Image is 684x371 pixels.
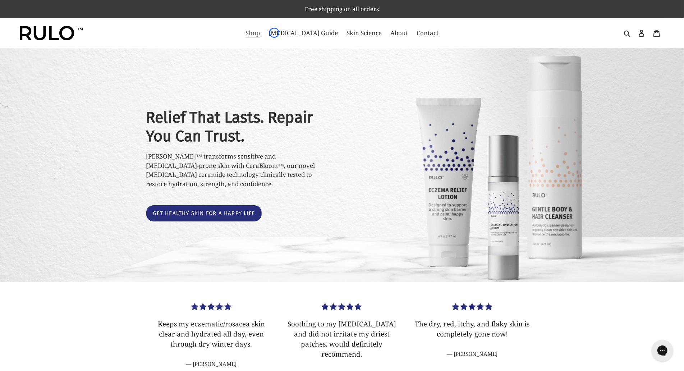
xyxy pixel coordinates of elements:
[1,1,683,17] p: Free shipping on all orders
[413,27,442,39] a: Contact
[146,205,262,221] a: Get healthy skin for a happy life: Catalog
[390,29,408,37] span: About
[648,337,677,364] iframe: Gorgias live chat messenger
[343,27,385,39] a: Skin Science
[146,108,330,145] h2: Relief That Lasts. Repair You Can Trust.
[146,152,330,188] p: [PERSON_NAME]™ transforms sensitive and [MEDICAL_DATA]-prone skin with CeraBloom™, our novel [MED...
[152,360,271,368] cite: [PERSON_NAME]
[413,319,532,339] p: The dry, red, itchy, and flaky skin is completely gone now!
[192,302,231,311] span: 5.00 stars
[417,29,439,37] span: Contact
[20,26,83,40] img: Rulo™ Skin
[413,350,532,358] cite: [PERSON_NAME]
[152,319,271,349] p: Keeps my eczematic/rosacea skin clear and hydrated all day, even through dry winter days.
[242,27,263,39] a: Shop
[282,319,402,359] p: Soothing to my [MEDICAL_DATA] and did not irritate my driest patches, would definitely recommend.
[245,29,260,37] span: Shop
[453,302,492,311] span: 5.00 stars
[268,29,338,37] span: [MEDICAL_DATA] Guide
[265,27,341,39] a: [MEDICAL_DATA] Guide
[346,29,382,37] span: Skin Science
[322,302,362,311] span: 5.00 stars
[387,27,412,39] a: About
